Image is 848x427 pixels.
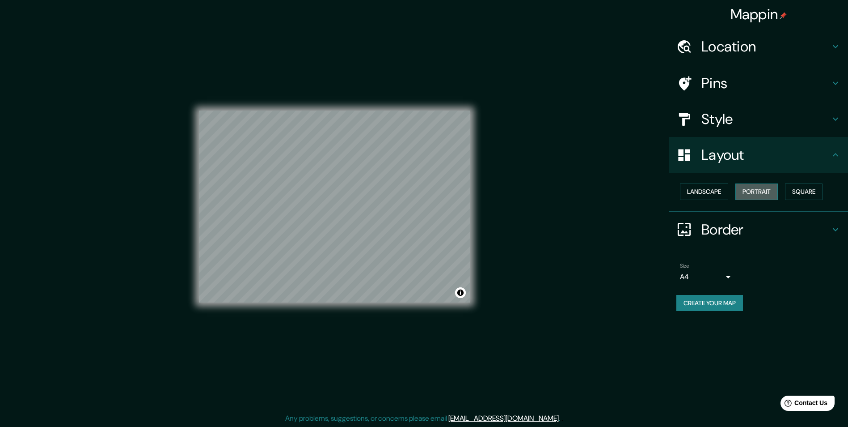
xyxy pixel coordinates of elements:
h4: Border [701,221,830,239]
canvas: Map [199,111,470,303]
button: Square [785,184,823,200]
div: . [561,413,563,424]
div: Style [669,101,848,137]
button: Landscape [680,184,728,200]
iframe: Help widget launcher [768,392,838,417]
button: Portrait [735,184,778,200]
div: Layout [669,137,848,173]
p: Any problems, suggestions, or concerns please email . [285,413,560,424]
img: pin-icon.png [780,12,787,19]
h4: Pins [701,74,830,92]
div: Pins [669,65,848,101]
button: Toggle attribution [455,287,466,298]
div: . [560,413,561,424]
div: A4 [680,270,734,284]
h4: Style [701,110,830,128]
h4: Layout [701,146,830,164]
h4: Location [701,38,830,56]
div: Border [669,212,848,248]
label: Size [680,262,689,269]
a: [EMAIL_ADDRESS][DOMAIN_NAME] [448,414,559,423]
div: Location [669,29,848,64]
h4: Mappin [730,5,787,23]
button: Create your map [676,295,743,312]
